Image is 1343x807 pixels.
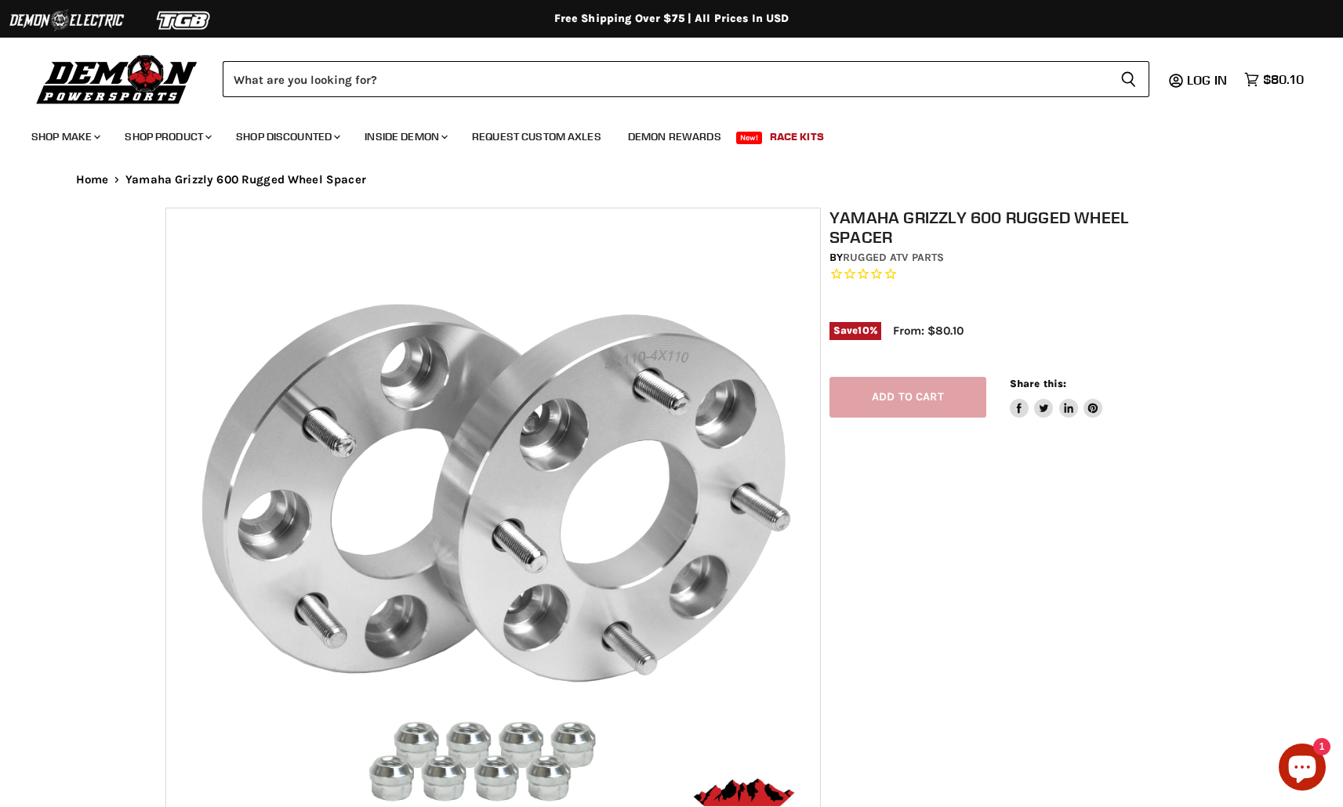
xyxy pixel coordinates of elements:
a: Log in [1180,73,1236,87]
span: Rated 0.0 out of 5 stars 0 reviews [829,266,1187,283]
div: Free Shipping Over $75 | All Prices In USD [45,12,1299,26]
a: Request Custom Axles [460,121,613,153]
h1: Yamaha Grizzly 600 Rugged Wheel Spacer [829,208,1187,247]
img: Demon Electric Logo 2 [8,5,125,35]
input: Search [223,61,1108,97]
span: New! [736,132,763,144]
a: $80.10 [1236,68,1312,91]
a: Shop Make [20,121,110,153]
ul: Main menu [20,114,1300,153]
div: by [829,249,1187,266]
span: From: $80.10 [893,324,964,338]
span: $80.10 [1263,72,1304,87]
span: 10 [858,324,869,336]
a: Inside Demon [353,121,457,153]
button: Search [1108,61,1149,97]
aside: Share this: [1010,377,1103,418]
a: Demon Rewards [616,121,733,153]
a: Rugged ATV Parts [843,251,944,264]
a: Shop Product [113,121,221,153]
span: Save % [829,322,881,339]
nav: Breadcrumbs [45,173,1299,186]
a: Shop Discounted [224,121,350,153]
form: Product [223,61,1149,97]
span: Yamaha Grizzly 600 Rugged Wheel Spacer [125,173,366,186]
a: Race Kits [758,121,836,153]
img: Demon Powersports [31,51,203,107]
img: TGB Logo 2 [125,5,243,35]
span: Share this: [1010,378,1066,389]
a: Home [76,173,109,186]
inbox-online-store-chat: Shopify online store chat [1274,744,1330,794]
span: Log in [1187,72,1227,88]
